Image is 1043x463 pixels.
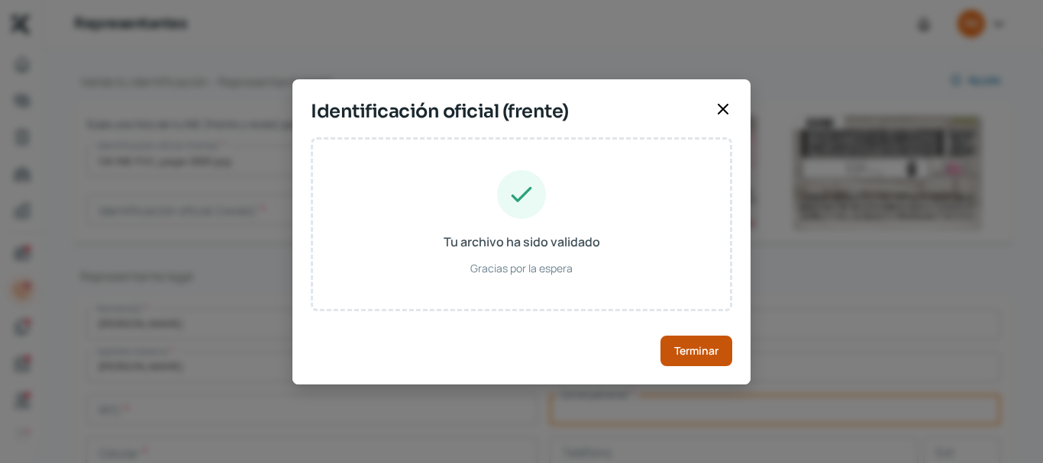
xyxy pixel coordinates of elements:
img: Tu archivo ha sido validado [497,170,546,219]
span: Terminar [674,346,718,356]
span: Gracias por la espera [470,259,573,278]
span: Tu archivo ha sido validado [444,231,600,253]
button: Terminar [660,336,732,366]
span: Identificación oficial (frente) [311,98,708,125]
